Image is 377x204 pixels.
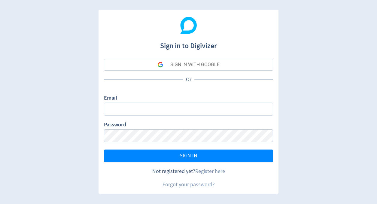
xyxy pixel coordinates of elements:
[180,153,197,159] span: SIGN IN
[170,59,220,71] div: SIGN IN WITH GOOGLE
[104,121,126,129] label: Password
[180,17,197,34] img: Digivizer Logo
[104,168,273,175] div: Not registered yet?
[183,76,194,83] p: Or
[104,36,273,51] h1: Sign in to Digivizer
[104,150,273,162] button: SIGN IN
[104,94,117,103] label: Email
[195,168,225,175] a: Register here
[104,59,273,71] button: SIGN IN WITH GOOGLE
[163,181,215,188] a: Forgot your password?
